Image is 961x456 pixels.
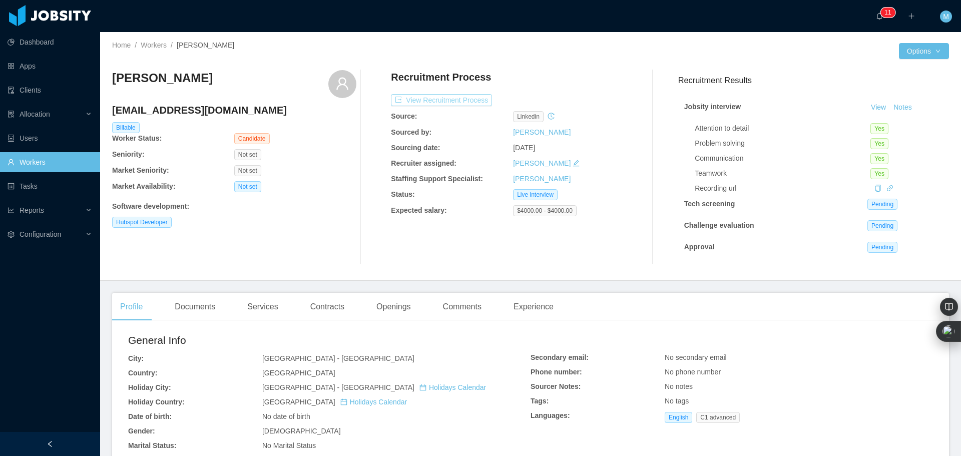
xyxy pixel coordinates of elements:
i: icon: history [548,113,555,120]
span: M [943,11,949,23]
b: Phone number: [531,368,582,376]
b: Market Seniority: [112,166,169,174]
b: Tags: [531,397,549,405]
b: Date of birth: [128,412,172,420]
span: Reports [20,206,44,214]
div: Experience [506,293,562,321]
span: Hubspot Developer [112,217,172,228]
a: icon: link [886,184,893,192]
b: Holiday City: [128,383,171,391]
b: Recruiter assigned: [391,159,456,167]
span: No phone number [665,368,721,376]
span: $4000.00 - $4000.00 [513,205,577,216]
span: [PERSON_NAME] [177,41,234,49]
button: Optionsicon: down [899,43,949,59]
span: [GEOGRAPHIC_DATA] [262,369,335,377]
div: Services [239,293,286,321]
span: No secondary email [665,353,727,361]
div: Documents [167,293,223,321]
a: icon: calendarHolidays Calendar [340,398,407,406]
span: Not set [234,181,261,192]
b: Expected salary: [391,206,446,214]
i: icon: calendar [419,384,426,391]
i: icon: user [335,77,349,91]
a: [PERSON_NAME] [513,175,571,183]
span: Yes [870,138,888,149]
span: No notes [665,382,693,390]
b: Sourcing date: [391,144,440,152]
a: icon: robotUsers [8,128,92,148]
b: Languages: [531,411,570,419]
h2: General Info [128,332,531,348]
span: [GEOGRAPHIC_DATA] [262,398,407,406]
span: Live interview [513,189,558,200]
span: Pending [867,220,897,231]
b: Source: [391,112,417,120]
h4: [EMAIL_ADDRESS][DOMAIN_NAME] [112,103,356,117]
span: Pending [867,242,897,253]
i: icon: line-chart [8,207,15,214]
b: Sourcer Notes: [531,382,581,390]
b: Sourced by: [391,128,431,136]
div: No tags [665,396,933,406]
a: Workers [141,41,167,49]
strong: Challenge evaluation [684,221,754,229]
b: Status: [391,190,414,198]
span: C1 advanced [696,412,740,423]
button: Notes [889,102,916,114]
h3: [PERSON_NAME] [112,70,213,86]
a: View [867,103,889,111]
a: Home [112,41,131,49]
span: [GEOGRAPHIC_DATA] - [GEOGRAPHIC_DATA] [262,354,414,362]
div: Recording url [695,183,870,194]
span: / [171,41,173,49]
span: Configuration [20,230,61,238]
span: Candidate [234,133,270,144]
a: icon: pie-chartDashboard [8,32,92,52]
div: Openings [368,293,419,321]
div: Contracts [302,293,352,321]
span: Yes [870,153,888,164]
b: Secondary email: [531,353,589,361]
b: Staffing Support Specialist: [391,175,483,183]
i: icon: link [886,185,893,192]
a: [PERSON_NAME] [513,128,571,136]
span: [DATE] [513,144,535,152]
div: Attention to detail [695,123,870,134]
span: [DEMOGRAPHIC_DATA] [262,427,341,435]
span: Not set [234,165,261,176]
a: [PERSON_NAME] [513,159,571,167]
div: Copy [874,183,881,194]
span: Yes [870,123,888,134]
sup: 11 [880,8,895,18]
div: Teamwork [695,168,870,179]
b: Marital Status: [128,441,176,449]
strong: Tech screening [684,200,735,208]
span: linkedin [513,111,544,122]
i: icon: calendar [340,398,347,405]
a: icon: calendarHolidays Calendar [419,383,486,391]
b: Gender: [128,427,155,435]
i: icon: plus [908,13,915,20]
span: Billable [112,122,140,133]
i: icon: bell [876,13,883,20]
i: icon: setting [8,231,15,238]
a: icon: userWorkers [8,152,92,172]
strong: Approval [684,243,715,251]
span: English [665,412,692,423]
b: Market Availability: [112,182,176,190]
i: icon: solution [8,111,15,118]
a: icon: appstoreApps [8,56,92,76]
a: icon: profileTasks [8,176,92,196]
button: icon: exportView Recruitment Process [391,94,492,106]
h3: Recruitment Results [678,74,949,87]
b: Country: [128,369,157,377]
h4: Recruitment Process [391,70,491,84]
span: No date of birth [262,412,310,420]
div: Comments [435,293,490,321]
i: icon: edit [573,160,580,167]
i: icon: copy [874,185,881,192]
a: icon: exportView Recruitment Process [391,96,492,104]
b: Software development : [112,202,189,210]
div: Profile [112,293,151,321]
